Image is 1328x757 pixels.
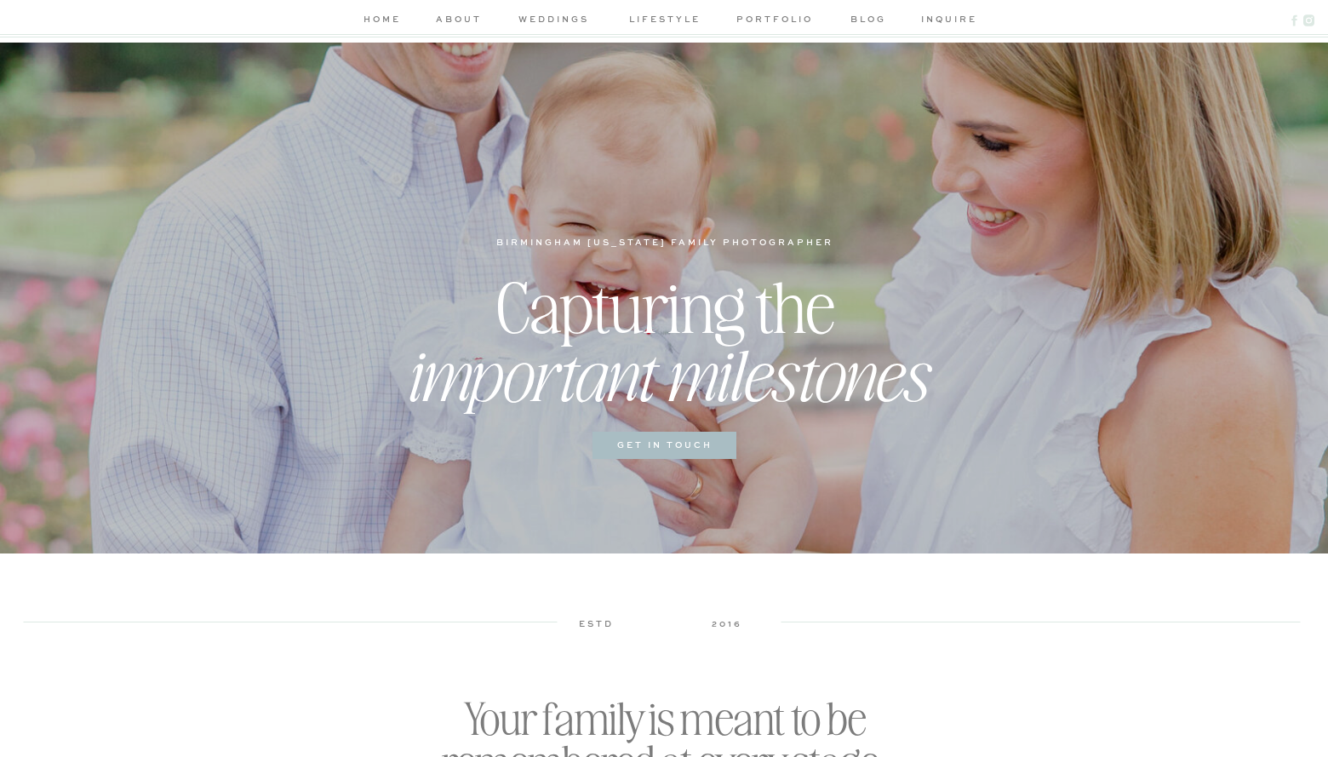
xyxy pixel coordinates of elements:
[494,235,836,251] h1: birmingham [US_STATE] family photographer
[433,12,484,30] a: about
[921,12,970,30] a: inquire
[347,264,983,321] h2: Capturing the
[844,12,892,30] a: blog
[558,616,634,629] h3: estd
[294,332,1034,420] h2: important milestones
[602,438,727,454] a: get in touch
[689,616,765,629] h3: 2016
[359,12,404,30] a: home
[734,12,815,30] a: portfolio
[513,12,594,30] a: weddings
[624,12,705,30] a: lifestyle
